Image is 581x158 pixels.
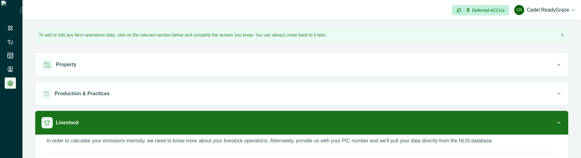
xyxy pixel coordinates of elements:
[35,82,568,105] button: Production & Practices
[559,31,566,39] button: Close
[467,8,470,13] p: 0
[35,53,568,77] button: Property
[1,1,20,19] img: Logo
[472,8,505,12] p: Deferred ACCUs
[39,32,327,38] p: To add or edit any farm operations data, click on the relevant section below and complete the ans...
[55,90,110,97] p: Production & Practices
[56,61,76,68] p: Property
[56,119,79,126] p: Livestock
[46,137,493,145] p: In order to calculate your emissions intensity, we need to know more about your livestock operati...
[35,111,568,135] button: Livestock
[514,2,575,17] button: Cadel ReadyGrazeCadel ReadyGraze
